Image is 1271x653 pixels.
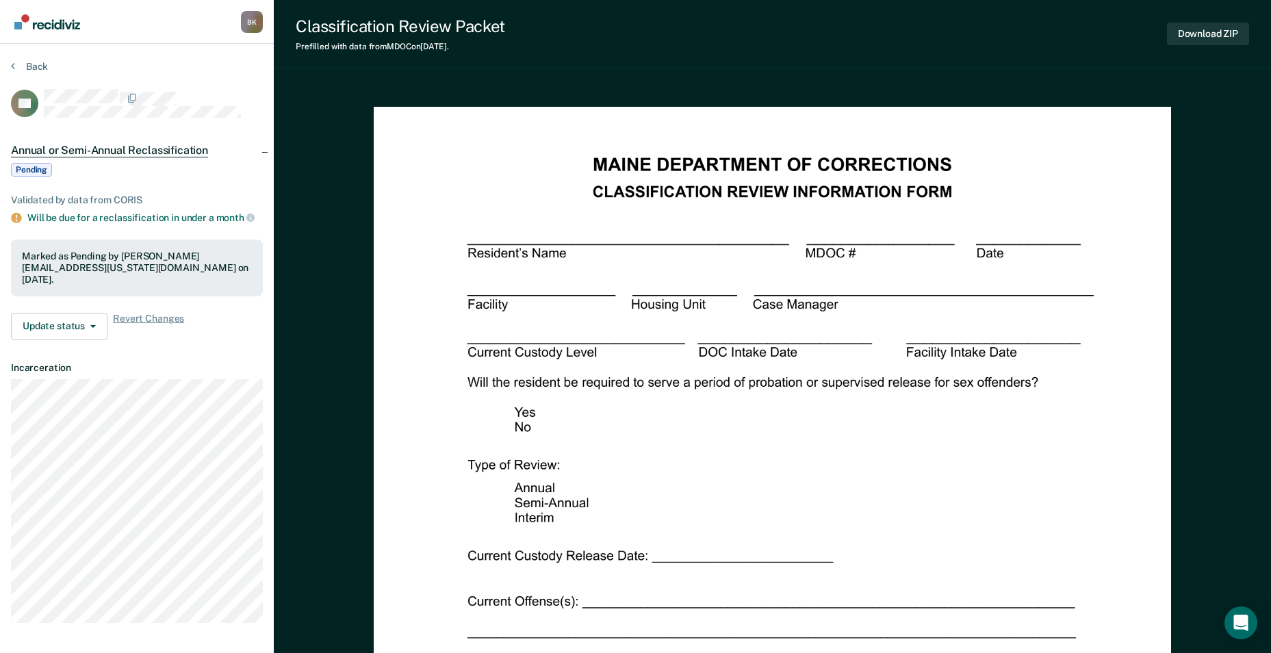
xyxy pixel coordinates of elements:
div: Marked as Pending by [PERSON_NAME][EMAIL_ADDRESS][US_STATE][DOMAIN_NAME] on [DATE]. [22,251,252,285]
dt: Incarceration [11,362,263,374]
img: Recidiviz [14,14,80,29]
div: Validated by data from CORIS [11,194,263,206]
span: Pending [11,163,52,177]
div: Will be due for a reclassification in under a month [27,212,263,224]
div: Classification Review Packet [296,16,505,36]
button: Profile dropdown button [241,11,263,33]
div: Open Intercom Messenger [1224,606,1257,639]
span: Revert Changes [113,313,184,340]
div: Prefilled with data from MDOC on [DATE] . [296,42,505,51]
div: B K [241,11,263,33]
button: Download ZIP [1167,23,1249,45]
button: Update status [11,313,107,340]
span: Annual or Semi-Annual Reclassification [11,144,208,157]
button: Back [11,60,48,73]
